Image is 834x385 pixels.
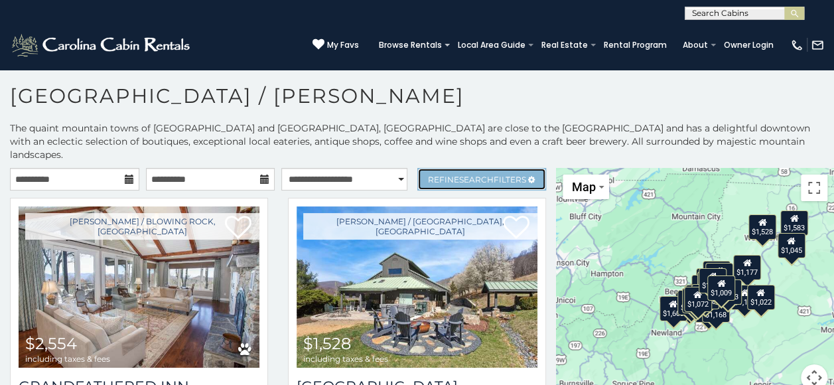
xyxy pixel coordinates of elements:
[459,175,494,185] span: Search
[702,297,730,323] div: $1,168
[790,38,803,52] img: phone-regular-white.png
[777,233,805,258] div: $1,045
[303,354,388,363] span: including taxes & fees
[730,285,758,310] div: $1,175
[748,214,776,240] div: $1,528
[563,175,609,199] button: Change map style
[372,36,449,54] a: Browse Rentals
[297,206,537,368] img: Bluff View Farm
[707,275,735,301] div: $1,009
[327,39,359,51] span: My Favs
[717,36,780,54] a: Owner Login
[780,210,808,236] div: $1,583
[746,285,774,310] div: $1,022
[681,288,709,313] div: $1,299
[451,36,532,54] a: Local Area Guide
[428,175,526,185] span: Refine Filters
[659,296,687,321] div: $1,603
[705,263,733,288] div: $1,193
[303,213,537,240] a: [PERSON_NAME] / [GEOGRAPHIC_DATA], [GEOGRAPHIC_DATA]
[25,213,259,240] a: [PERSON_NAME] / Blowing Rock, [GEOGRAPHIC_DATA]
[313,38,359,52] a: My Favs
[811,38,824,52] img: mail-regular-white.png
[19,206,259,368] img: Grandfathered Inn
[677,290,705,315] div: $1,545
[703,261,730,286] div: $1,469
[801,175,827,201] button: Toggle fullscreen view
[676,36,715,54] a: About
[572,180,596,194] span: Map
[597,36,673,54] a: Rental Program
[733,255,761,280] div: $1,177
[713,279,741,305] div: $1,023
[683,287,711,312] div: $1,072
[25,334,77,353] span: $2,554
[535,36,594,54] a: Real Estate
[303,334,351,353] span: $1,528
[19,206,259,368] a: Grandfathered Inn $2,554 including taxes & fees
[699,268,727,293] div: $1,065
[25,354,110,363] span: including taxes & fees
[417,168,547,191] a: RefineSearchFilters
[297,206,537,368] a: Bluff View Farm $1,528 including taxes & fees
[10,32,194,58] img: White-1-2.png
